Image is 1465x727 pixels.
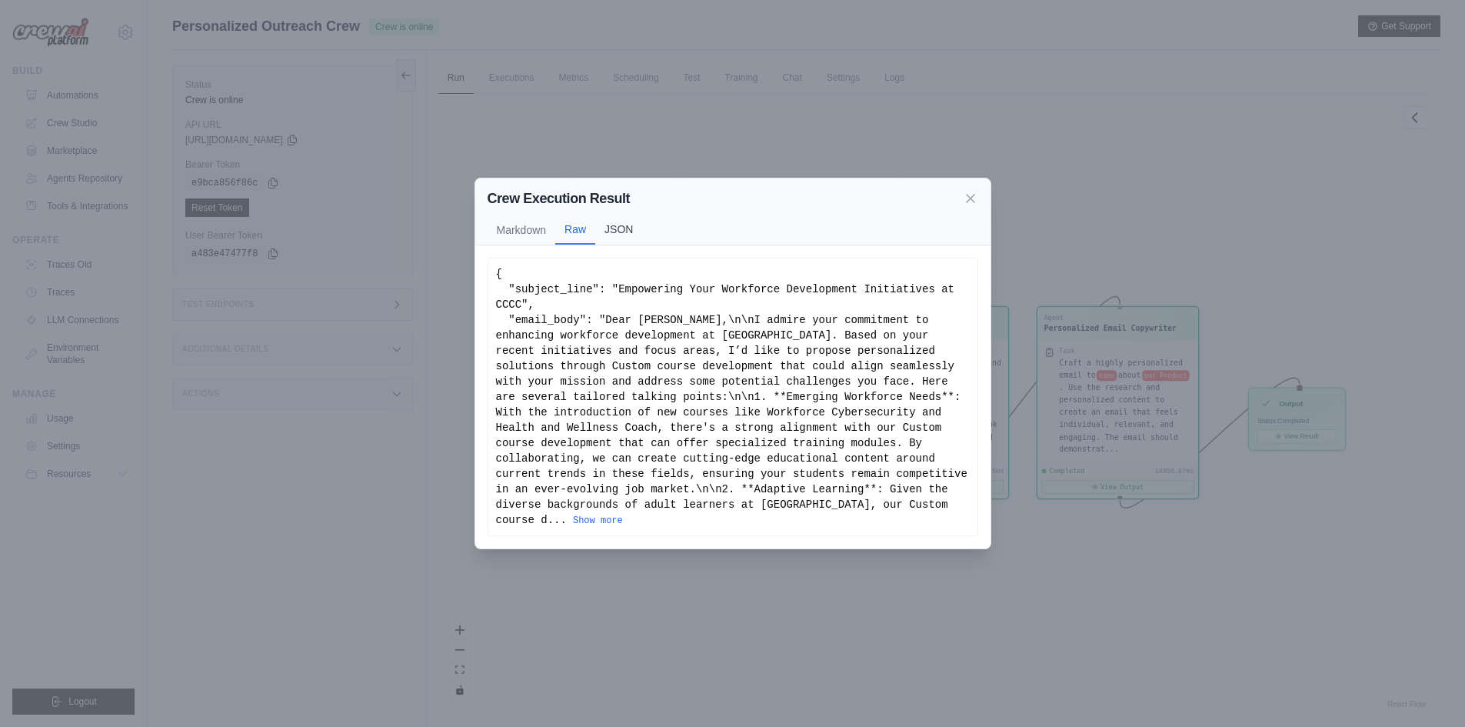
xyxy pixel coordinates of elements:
[488,188,631,209] h2: Crew Execution Result
[573,515,623,527] button: Show more
[555,215,595,245] button: Raw
[595,215,642,244] button: JSON
[496,266,970,528] div: { "subject_line": "Empowering Your Workforce Development Initiatives at CCCC", "email_body": "Dea...
[488,215,556,245] button: Markdown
